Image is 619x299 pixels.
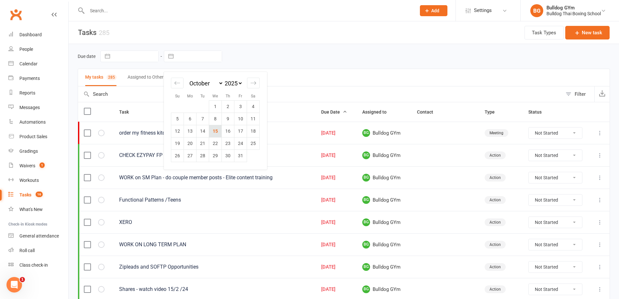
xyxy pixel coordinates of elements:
div: General attendance [19,233,59,238]
span: Bulldog GYm [362,151,405,159]
div: Reports [19,90,35,95]
td: Sunday, October 5, 2025 [171,113,184,125]
button: Contact [417,108,440,116]
div: Product Sales [19,134,47,139]
a: Reports [8,86,68,100]
div: Action [485,241,506,249]
div: WORK on SM Plan - do couple member posts - Elite content training [119,174,309,181]
td: Tuesday, October 7, 2025 [197,113,209,125]
small: Mo [187,94,193,98]
a: Automations [8,115,68,129]
div: [DATE] [321,220,351,225]
div: [DATE] [321,175,351,181]
small: Th [226,94,230,98]
div: Action [485,174,506,182]
input: Search... [85,6,411,15]
td: Friday, October 10, 2025 [234,113,247,125]
label: Due date [78,54,96,59]
div: 285 [107,74,117,80]
a: Dashboard [8,28,68,42]
td: Monday, October 27, 2025 [184,149,197,162]
div: Action [485,263,506,271]
span: BG [362,263,370,271]
span: BG [362,241,370,249]
td: Sunday, October 26, 2025 [171,149,184,162]
span: Settings [474,3,492,18]
td: Monday, October 20, 2025 [184,137,197,149]
td: Wednesday, October 29, 2025 [209,149,222,162]
small: Tu [200,94,205,98]
div: Action [485,218,506,226]
span: Type [485,109,502,115]
span: BG [362,218,370,226]
div: Move forward to switch to the next month. [247,78,260,88]
div: order my fitness kitchen - [119,130,309,136]
a: Product Sales [8,129,68,144]
td: Thursday, October 9, 2025 [222,113,234,125]
button: My tasks285 [85,69,117,86]
span: BG [362,129,370,137]
div: WORK ON LONG TERM PLAN [119,241,309,248]
div: [DATE] [321,264,351,270]
div: Action [485,285,506,293]
a: What's New [8,202,68,217]
td: Friday, October 31, 2025 [234,149,247,162]
div: [DATE] [321,242,351,248]
span: Due Date [321,109,347,115]
iframe: Intercom live chat [6,277,22,293]
div: Meeting [485,129,508,137]
div: Payments [19,76,40,81]
div: Calendar [19,61,38,66]
div: BG [530,4,543,17]
span: 1 [39,162,45,168]
span: BG [362,151,370,159]
button: Filter [562,86,594,102]
div: XERO [119,219,309,226]
span: 1 [20,277,25,282]
a: Clubworx [8,6,24,23]
td: Monday, October 6, 2025 [184,113,197,125]
button: Task Types [524,26,564,39]
span: Bulldog GYm [362,174,405,182]
div: Move backward to switch to the previous month. [171,78,184,88]
td: Thursday, October 23, 2025 [222,137,234,149]
div: Waivers [19,163,35,168]
small: Fr [239,94,242,98]
span: Assigned to [362,109,394,115]
td: Monday, October 13, 2025 [184,125,197,137]
span: Bulldog GYm [362,218,405,226]
td: Sunday, October 12, 2025 [171,125,184,137]
span: Bulldog GYm [362,263,405,271]
span: BG [362,174,370,182]
span: Bulldog GYm [362,285,405,293]
div: Tasks [19,192,31,197]
span: Task [119,109,136,115]
small: We [212,94,218,98]
button: All20796 [236,69,259,86]
button: Completed20505 [186,69,225,86]
td: Wednesday, October 8, 2025 [209,113,222,125]
td: Friday, October 3, 2025 [234,100,247,113]
div: Shares - watch video 15/2 /24 [119,286,309,293]
div: Zipleads and SOFTP Opportunities [119,264,309,270]
td: Thursday, October 30, 2025 [222,149,234,162]
div: Roll call [19,248,35,253]
div: Action [485,151,506,159]
span: 16 [36,192,43,197]
td: Wednesday, October 1, 2025 [209,100,222,113]
div: Messages [19,105,40,110]
td: Wednesday, October 22, 2025 [209,137,222,149]
span: Bulldog GYm [362,196,405,204]
a: Class kiosk mode [8,258,68,272]
div: [DATE] [321,130,351,136]
td: Thursday, October 2, 2025 [222,100,234,113]
button: Assigned to Others0 [128,69,174,86]
small: Su [175,94,180,98]
div: Bulldog Thai Boxing School [546,11,601,17]
a: Roll call [8,243,68,258]
small: Sa [251,94,255,98]
div: 285 [99,29,109,37]
span: BG [362,285,370,293]
td: Friday, October 24, 2025 [234,137,247,149]
span: Bulldog GYm [362,129,405,137]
